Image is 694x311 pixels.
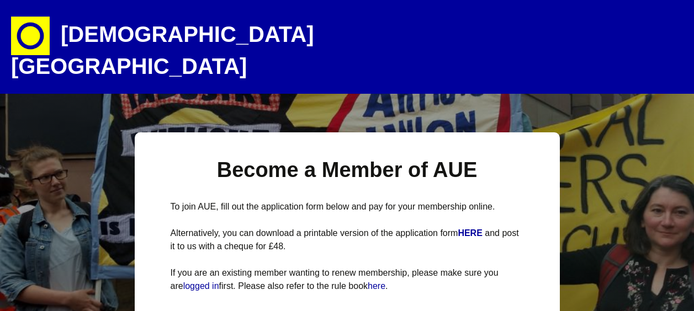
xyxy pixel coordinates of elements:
strong: HERE [458,228,482,238]
a: here [368,281,385,291]
a: HERE [458,228,485,238]
img: circle-e1448293145835.png [11,17,50,55]
a: logged in [183,281,219,291]
h1: Become a Member of AUE [171,157,524,184]
p: Alternatively, you can download a printable version of the application form and post it to us wit... [171,227,524,253]
p: To join AUE, fill out the application form below and pay for your membership online. [171,200,524,213]
p: If you are an existing member wanting to renew membership, please make sure you are first. Please... [171,266,524,293]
